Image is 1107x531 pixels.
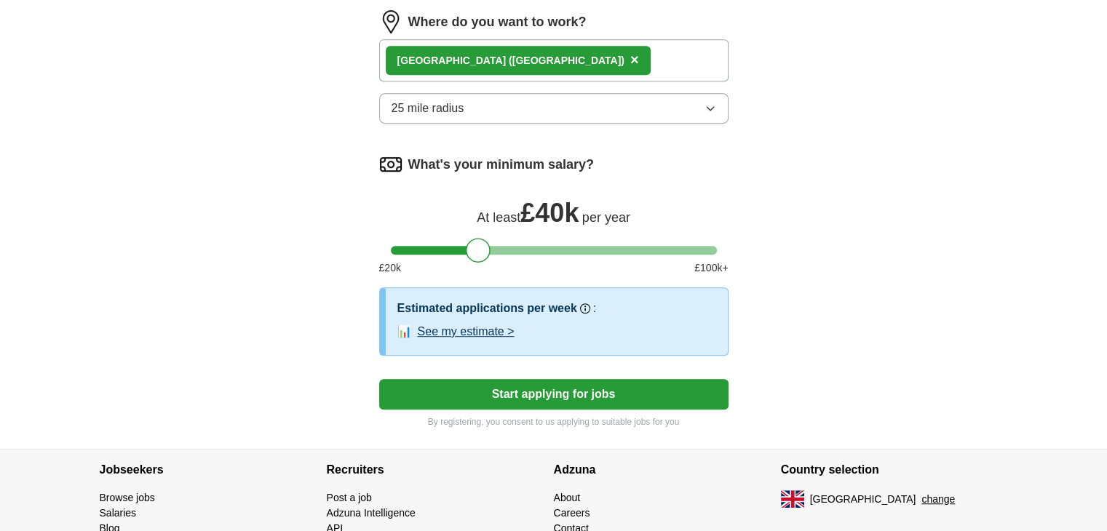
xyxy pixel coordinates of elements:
[408,155,594,175] label: What's your minimum salary?
[418,323,515,340] button: See my estimate >
[408,12,587,32] label: Where do you want to work?
[379,93,729,124] button: 25 mile radius
[630,49,639,71] button: ×
[379,153,402,176] img: salary.png
[379,260,401,276] span: £ 20 k
[379,415,729,428] p: By registering, you consent to us applying to suitable jobs for you
[781,490,804,508] img: UK flag
[397,323,412,340] span: 📊
[921,492,955,507] button: change
[100,507,137,519] a: Salaries
[554,492,581,503] a: About
[379,379,729,410] button: Start applying for jobs
[781,450,1008,490] h4: Country selection
[582,210,630,225] span: per year
[593,300,596,317] h3: :
[392,100,464,117] span: 25 mile radius
[379,10,402,33] img: location.png
[327,507,416,519] a: Adzuna Intelligence
[327,492,372,503] a: Post a job
[509,55,624,66] span: ([GEOGRAPHIC_DATA])
[397,300,577,317] h3: Estimated applications per week
[397,55,507,66] strong: [GEOGRAPHIC_DATA]
[520,198,579,228] span: £ 40k
[554,507,590,519] a: Careers
[477,210,520,225] span: At least
[100,492,155,503] a: Browse jobs
[630,52,639,68] span: ×
[810,492,916,507] span: [GEOGRAPHIC_DATA]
